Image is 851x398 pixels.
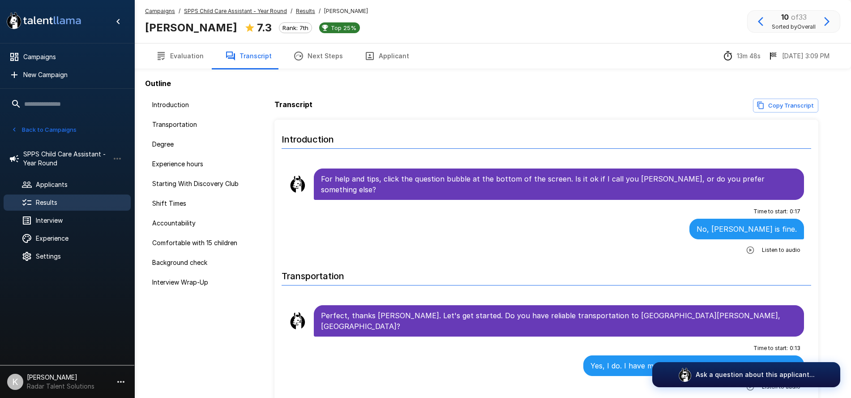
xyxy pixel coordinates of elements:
[257,21,272,34] b: 7.3
[762,246,800,255] span: Listen to audio
[152,160,242,169] span: Experience hours
[289,175,307,193] img: llama_clean.png
[678,368,692,382] img: logo_glasses@2x.png
[652,362,840,387] button: Ask a question about this applicant...
[145,176,249,192] div: Starting With Discovery Club
[753,207,788,216] span: Time to start :
[282,262,812,286] h6: Transportation
[152,258,242,267] span: Background check
[274,100,312,109] b: Transcript
[737,52,761,61] p: 13m 48s
[152,238,242,247] span: Comfortable with 15 children
[145,156,249,172] div: Experience hours
[321,310,797,332] p: Perfect, thanks [PERSON_NAME]. Let's get started. Do you have reliable transportation to [GEOGRAP...
[772,22,816,31] span: Sorted by Overall
[145,195,249,212] div: Shift Times
[753,344,788,353] span: Time to start :
[791,13,807,22] span: of 33
[152,100,242,109] span: Introduction
[152,120,242,129] span: Transportation
[152,179,242,188] span: Starting With Discovery Club
[327,24,360,31] span: Top 25%
[145,21,237,34] b: [PERSON_NAME]
[145,235,249,251] div: Comfortable with 15 children
[282,43,354,69] button: Next Steps
[590,360,797,371] p: Yes, I do. I have my driver's license, so I also have a vehicle.
[782,52,830,61] p: [DATE] 3:09 PM
[289,312,307,330] img: llama_clean.png
[768,51,830,61] div: The date and time when the interview was completed
[321,173,797,195] p: For help and tips, click the question bubble at the bottom of the screen. Is it ok if I call you ...
[790,207,800,216] span: 0 : 17
[696,370,815,379] p: Ask a question about this applicant...
[781,13,789,22] b: 10
[145,97,249,113] div: Introduction
[753,99,818,112] button: Copy transcript
[145,215,249,231] div: Accountability
[354,43,420,69] button: Applicant
[152,219,242,228] span: Accountability
[145,274,249,290] div: Interview Wrap-Up
[145,255,249,271] div: Background check
[145,117,249,133] div: Transportation
[152,199,242,208] span: Shift Times
[282,125,812,149] h6: Introduction
[279,24,312,31] span: Rank: 7th
[723,51,761,61] div: The time between starting and completing the interview
[145,136,249,152] div: Degree
[145,43,214,69] button: Evaluation
[697,224,797,234] p: No, [PERSON_NAME] is fine.
[214,43,282,69] button: Transcript
[152,278,242,287] span: Interview Wrap-Up
[790,344,800,353] span: 0 : 13
[152,140,242,149] span: Degree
